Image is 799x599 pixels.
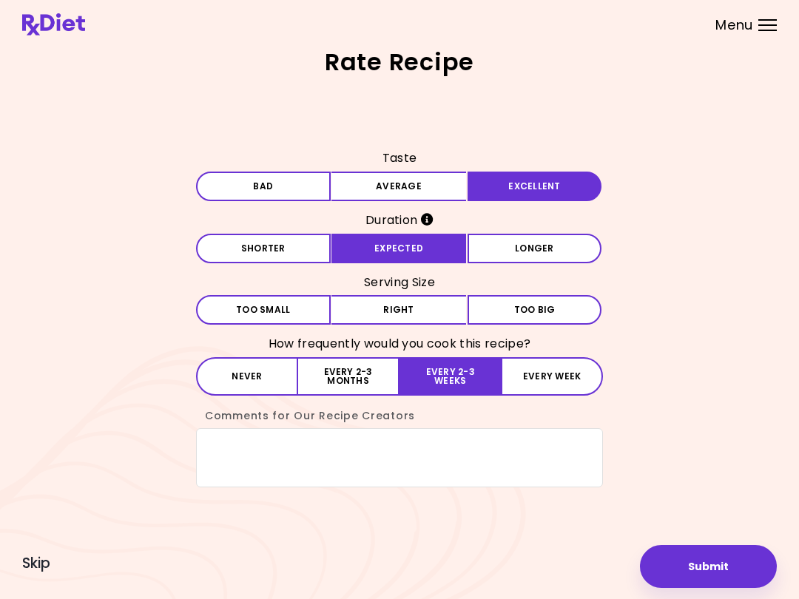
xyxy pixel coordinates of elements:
[196,234,331,263] button: Shorter
[514,305,556,314] span: Too big
[22,13,85,35] img: RxDiet
[22,555,50,572] button: Skip
[196,408,415,423] label: Comments for Our Recipe Creators
[501,357,603,396] button: Every week
[468,234,602,263] button: Longer
[196,209,603,232] h3: Duration
[421,213,434,226] i: Info
[331,234,466,263] button: Expected
[196,332,603,356] h3: How frequently would you cook this recipe?
[468,295,602,325] button: Too big
[236,305,290,314] span: Too small
[640,545,777,588] button: Submit
[715,18,753,32] span: Menu
[196,271,603,294] h3: Serving Size
[331,295,466,325] button: Right
[196,357,298,396] button: Never
[22,50,777,74] h2: Rate Recipe
[196,146,603,170] h3: Taste
[196,295,331,325] button: Too small
[196,172,331,201] button: Bad
[298,357,399,396] button: Every 2-3 months
[331,172,466,201] button: Average
[399,357,501,396] button: Every 2-3 weeks
[468,172,602,201] button: Excellent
